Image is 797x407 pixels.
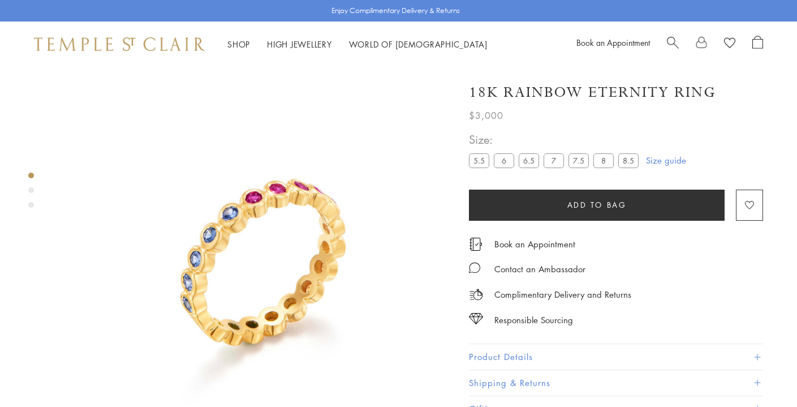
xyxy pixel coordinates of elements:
span: Add to bag [567,199,627,211]
div: Product gallery navigation [28,170,34,217]
a: View Wishlist [724,36,735,53]
div: Responsible Sourcing [494,313,573,327]
a: High JewelleryHigh Jewellery [267,38,332,50]
div: Contact an Ambassador [494,262,585,276]
img: icon_sourcing.svg [469,313,483,324]
button: Shipping & Returns [469,370,763,396]
nav: Main navigation [227,37,488,52]
a: Size guide [646,155,686,166]
a: Search [667,36,679,53]
label: 7.5 [568,153,589,168]
p: Enjoy Complimentary Delivery & Returns [331,5,460,16]
span: $3,000 [469,108,503,123]
p: Complimentary Delivery and Returns [494,288,631,302]
img: Temple St. Clair [34,37,205,51]
img: icon_delivery.svg [469,288,483,302]
h1: 18K Rainbow Eternity Ring [469,83,716,102]
img: MessageIcon-01_2.svg [469,262,480,273]
button: Add to bag [469,190,725,221]
label: 5.5 [469,153,489,168]
label: 6.5 [519,153,539,168]
a: Book an Appointment [576,37,650,48]
a: World of [DEMOGRAPHIC_DATA]World of [DEMOGRAPHIC_DATA] [349,38,488,50]
a: Open Shopping Bag [752,36,763,53]
a: Book an Appointment [494,238,575,250]
button: Product Details [469,344,763,370]
span: Size: [469,130,643,149]
img: icon_appointment.svg [469,238,482,251]
label: 8.5 [618,153,639,168]
label: 8 [593,153,614,168]
a: ShopShop [227,38,250,50]
label: 6 [494,153,514,168]
label: 7 [544,153,564,168]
